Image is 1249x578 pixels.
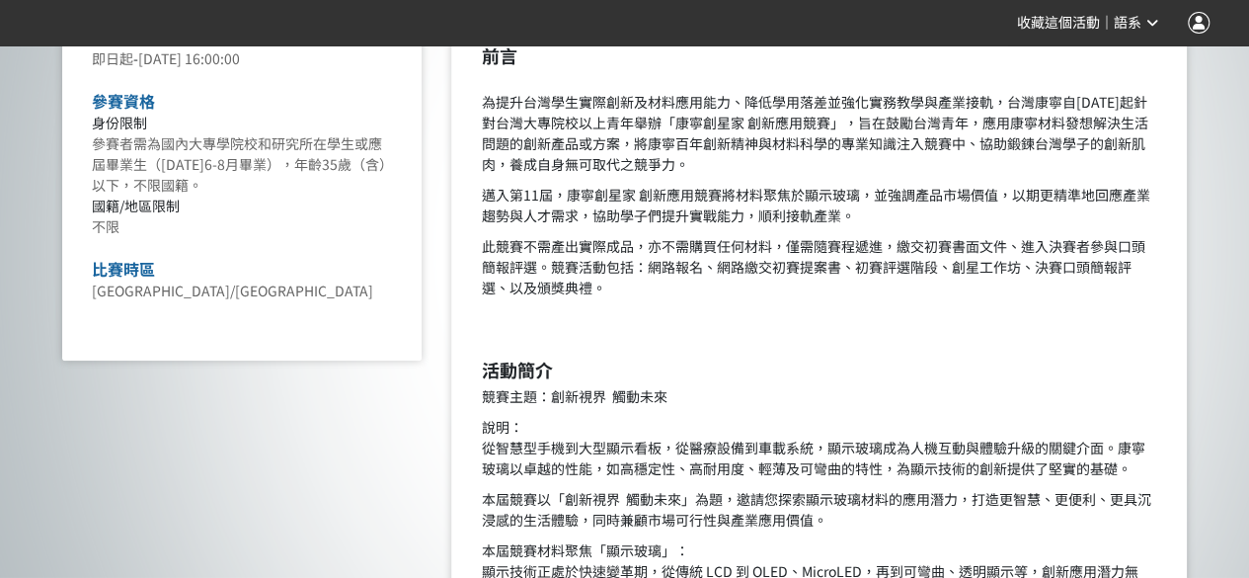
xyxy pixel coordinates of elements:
[92,216,119,236] span: 不限
[481,386,1157,407] p: 競賽主題：創新視界 觸動未來
[92,28,330,47] span: 創新應用競賽 初賽提案書及切結書上傳
[138,48,240,68] span: [DATE] 16:00:00
[133,48,138,68] span: -
[92,113,147,132] span: 身份限制
[481,236,1157,298] p: 此競賽不需產出實際成品，亦不需購買任何材料，僅需隨賽程遞進，繳交初賽書面文件、進入決賽者參與口頭簡報評選。競賽活動包括：網路報名、網路繳交初賽提案書、初賽評選階段、創星工作坊、決賽口頭簡報評選、...
[481,357,552,382] strong: 活動簡介
[92,133,393,195] span: 參賽者需為國內大專學院校和研究所在學生或應屆畢業生（[DATE]6-8月畢業），年齡35歲（含）以下，不限國籍。
[481,417,1157,479] p: 說明： 從智慧型手機到大型顯示看板，從醫療設備到車載系統，顯示玻璃成為人機互動與體驗升級的關鍵介面。康寧玻璃以卓越的性能，如高穩定性、高耐用度、輕薄及可彎曲的特性，為顯示技術的創新提供了堅實的基礎。
[481,185,1157,226] p: 邁入第11屆，康寧創星家 創新應用競賽將材料聚焦於顯示玻璃，並強調產品市場價值，以期更精準地回應產業趨勢與人才需求，協助學子們提升實戰能力，順利接軌產業。
[1017,15,1100,31] span: 收藏這個活動
[92,257,155,281] span: 比賽時區
[481,42,516,68] strong: 前言
[1100,13,1114,34] span: ｜
[92,196,180,215] span: 國籍/地區限制
[92,89,155,113] span: 參賽資格
[481,71,1157,175] p: 為提升台灣學生實際創新及材料應用能力、降低學用落差並強化實務教學與產業接軌，台灣康寧自[DATE]起針對台灣大專院校以上青年舉辦「康寧創星家 創新應用競賽」，旨在鼓勵台灣青年，應用康寧材料發想解...
[1114,15,1141,31] span: 語系
[481,489,1157,531] p: 本屆競賽以「創新視界 觸動未來」為題，邀請您探索顯示玻璃材料的應用潛力，打造更智慧、更便利、更具沉浸感的生活體驗，同時兼顧市場可行性與產業應用價值。
[92,48,133,68] span: 即日起
[92,281,373,300] span: [GEOGRAPHIC_DATA]/[GEOGRAPHIC_DATA]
